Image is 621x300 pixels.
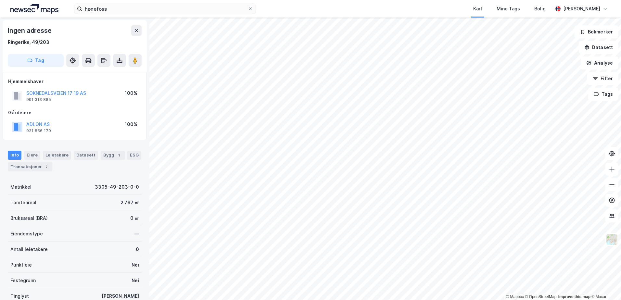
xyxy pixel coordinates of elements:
[125,120,137,128] div: 100%
[589,269,621,300] iframe: Chat Widget
[74,151,98,160] div: Datasett
[136,245,139,253] div: 0
[26,128,51,133] div: 931 856 170
[10,277,36,284] div: Festegrunn
[8,78,141,85] div: Hjemmelshaver
[125,89,137,97] div: 100%
[525,294,557,299] a: OpenStreetMap
[10,245,48,253] div: Antall leietakere
[8,54,64,67] button: Tag
[134,230,139,238] div: —
[558,294,590,299] a: Improve this map
[127,151,141,160] div: ESG
[8,109,141,117] div: Gårdeiere
[43,164,50,170] div: 7
[534,5,546,13] div: Bolig
[24,151,40,160] div: Eiere
[579,41,618,54] button: Datasett
[10,230,43,238] div: Eiendomstype
[506,294,524,299] a: Mapbox
[10,183,32,191] div: Matrikkel
[43,151,71,160] div: Leietakere
[116,152,122,158] div: 1
[575,25,618,38] button: Bokmerker
[10,199,36,206] div: Tomteareal
[8,38,49,46] div: Ringerike, 49/203
[101,151,125,160] div: Bygg
[26,97,51,102] div: 991 313 885
[581,56,618,69] button: Analyse
[130,214,139,222] div: 0 ㎡
[8,25,53,36] div: Ingen adresse
[82,4,248,14] input: Søk på adresse, matrikkel, gårdeiere, leietakere eller personer
[8,162,52,171] div: Transaksjoner
[563,5,600,13] div: [PERSON_NAME]
[589,269,621,300] div: Kontrollprogram for chat
[606,233,618,245] img: Z
[10,261,32,269] div: Punktleie
[132,277,139,284] div: Nei
[120,199,139,206] div: 2 767 ㎡
[8,151,21,160] div: Info
[588,88,618,101] button: Tags
[587,72,618,85] button: Filter
[102,292,139,300] div: [PERSON_NAME]
[10,292,29,300] div: Tinglyst
[497,5,520,13] div: Mine Tags
[132,261,139,269] div: Nei
[10,4,58,14] img: logo.a4113a55bc3d86da70a041830d287a7e.svg
[473,5,482,13] div: Kart
[10,214,48,222] div: Bruksareal (BRA)
[95,183,139,191] div: 3305-49-203-0-0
